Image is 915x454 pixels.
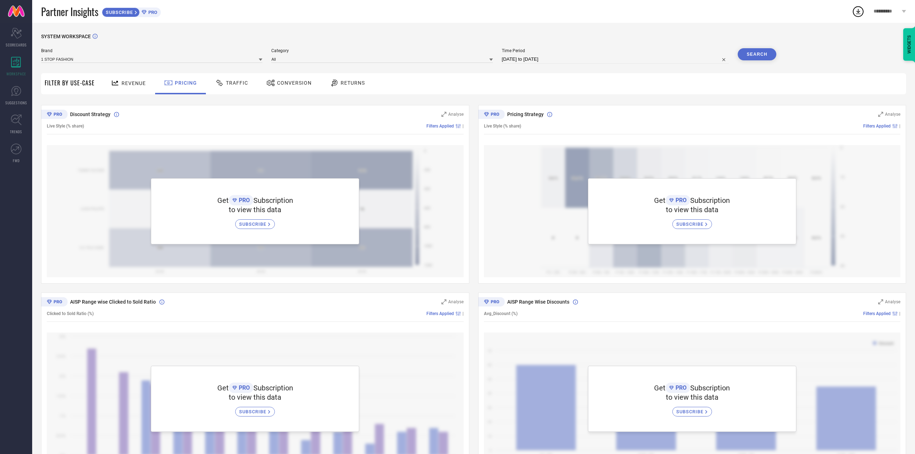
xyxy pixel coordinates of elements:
[863,311,891,316] span: Filters Applied
[45,79,95,87] span: Filter By Use-Case
[70,111,110,117] span: Discount Strategy
[666,205,718,214] span: to view this data
[226,80,248,86] span: Traffic
[6,42,27,48] span: SCORECARDS
[102,6,161,17] a: SUBSCRIBEPRO
[672,401,712,416] a: SUBSCRIBE
[502,48,729,53] span: Time Period
[235,214,275,229] a: SUBSCRIBE
[676,409,705,414] span: SUBSCRIBE
[253,196,293,205] span: Subscription
[41,297,68,308] div: Premium
[341,80,365,86] span: Returns
[507,299,569,305] span: AISP Range Wise Discounts
[441,299,446,304] svg: Zoom
[441,112,446,117] svg: Zoom
[237,384,250,391] span: PRO
[426,311,454,316] span: Filters Applied
[852,5,865,18] div: Open download list
[484,311,518,316] span: Avg_Discount (%)
[478,297,505,308] div: Premium
[271,48,493,53] span: Category
[10,129,22,134] span: TRENDS
[899,311,900,316] span: |
[277,80,312,86] span: Conversion
[102,10,135,15] span: SUBSCRIBE
[863,124,891,129] span: Filters Applied
[253,384,293,392] span: Subscription
[237,197,250,204] span: PRO
[41,34,91,39] span: SYSTEM WORKSPACE
[175,80,197,86] span: Pricing
[674,384,687,391] span: PRO
[239,409,268,414] span: SUBSCRIBE
[674,197,687,204] span: PRO
[47,311,94,316] span: Clicked to Sold Ratio (%)
[229,205,281,214] span: to view this data
[885,299,900,304] span: Analyse
[878,112,883,117] svg: Zoom
[235,401,275,416] a: SUBSCRIBE
[41,4,98,19] span: Partner Insights
[885,112,900,117] span: Analyse
[878,299,883,304] svg: Zoom
[70,299,156,305] span: AISP Range wise Clicked to Sold Ratio
[463,124,464,129] span: |
[654,196,666,205] span: Get
[448,299,464,304] span: Analyse
[676,221,705,227] span: SUBSCRIBE
[229,393,281,401] span: to view this data
[13,158,20,163] span: FWD
[690,384,730,392] span: Subscription
[478,110,505,120] div: Premium
[147,10,157,15] span: PRO
[47,124,84,129] span: Live Style (% share)
[463,311,464,316] span: |
[738,48,776,60] button: Search
[690,196,730,205] span: Subscription
[448,112,464,117] span: Analyse
[484,124,521,129] span: Live Style (% share)
[426,124,454,129] span: Filters Applied
[666,393,718,401] span: to view this data
[217,196,229,205] span: Get
[41,48,262,53] span: Brand
[899,124,900,129] span: |
[502,55,729,64] input: Select time period
[672,214,712,229] a: SUBSCRIBE
[6,71,26,76] span: WORKSPACE
[239,221,268,227] span: SUBSCRIBE
[41,110,68,120] div: Premium
[217,384,229,392] span: Get
[507,111,544,117] span: Pricing Strategy
[654,384,666,392] span: Get
[5,100,27,105] span: SUGGESTIONS
[122,80,146,86] span: Revenue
